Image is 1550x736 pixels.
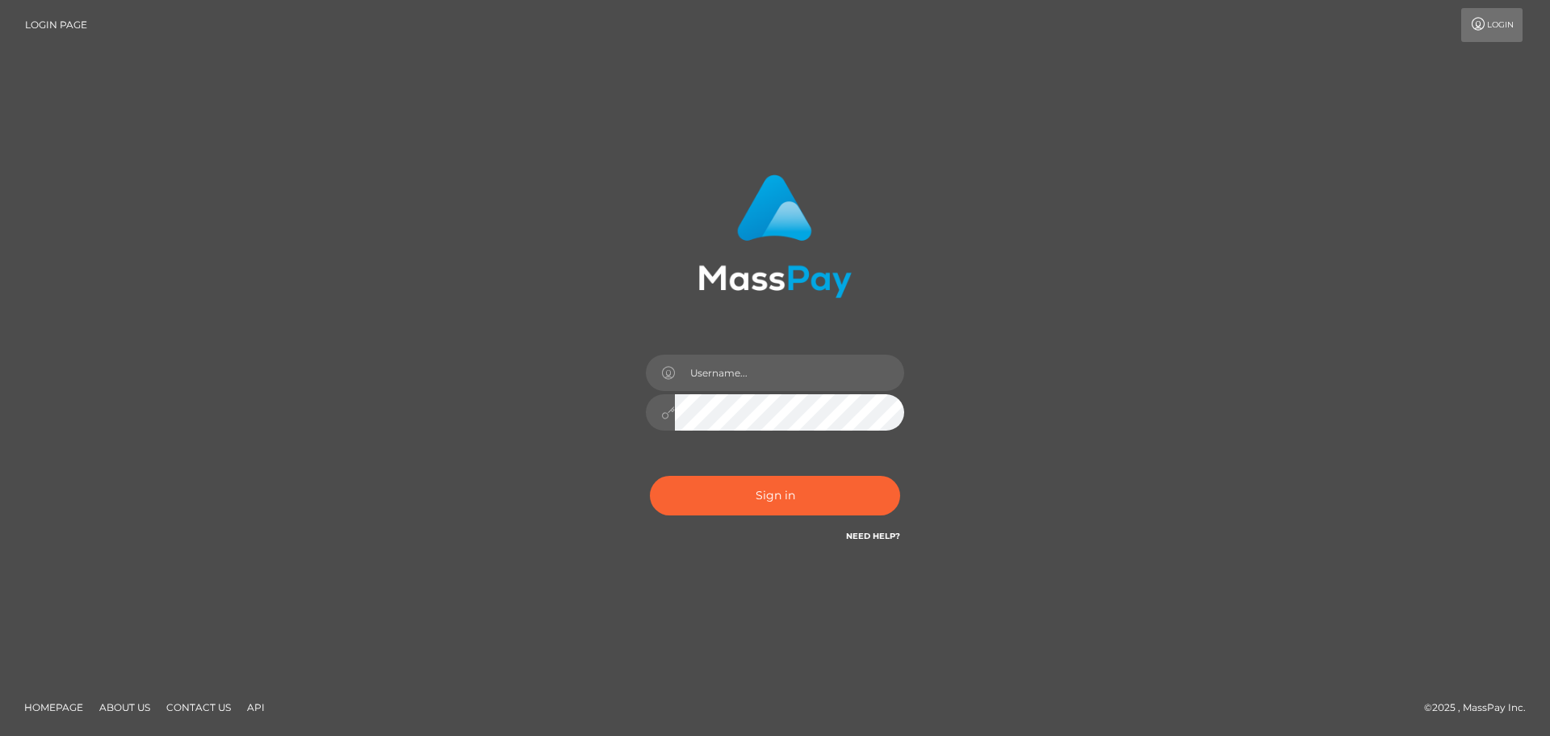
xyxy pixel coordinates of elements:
input: Username... [675,355,904,391]
a: Contact Us [160,695,237,720]
a: Login Page [25,8,87,42]
a: Homepage [18,695,90,720]
a: About Us [93,695,157,720]
div: © 2025 , MassPay Inc. [1424,699,1538,717]
a: Need Help? [846,531,900,541]
a: API [241,695,271,720]
a: Login [1461,8,1523,42]
img: MassPay Login [698,175,852,298]
button: Sign in [650,476,900,515]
